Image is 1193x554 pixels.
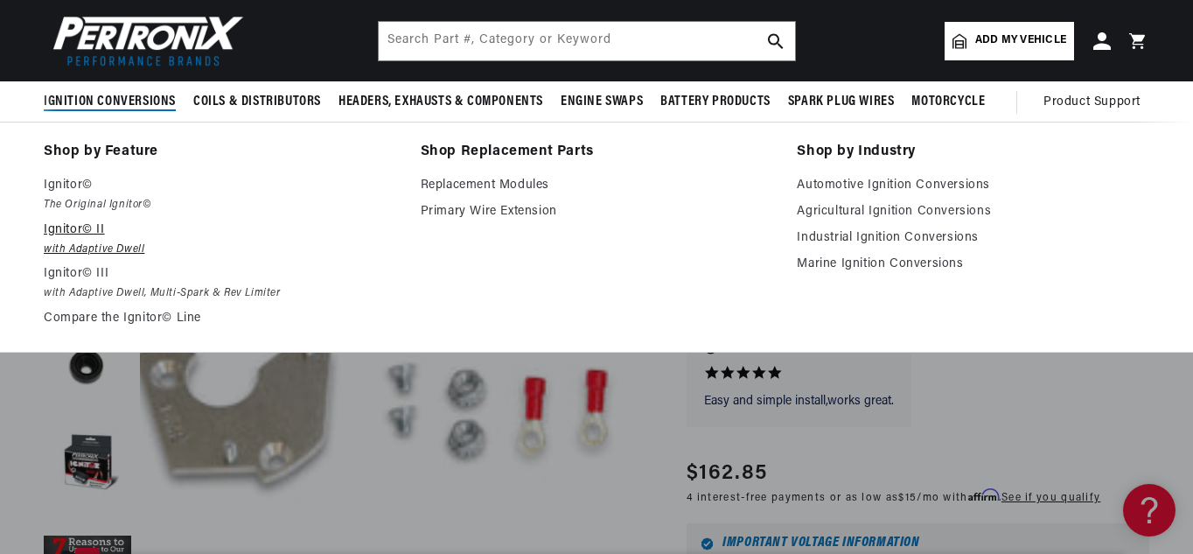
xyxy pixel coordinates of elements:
a: Add my vehicle [945,22,1074,60]
span: Affirm [968,489,999,502]
input: Search Part #, Category or Keyword [379,22,795,60]
button: Load image 4 in gallery view [44,326,131,413]
a: Primary Wire Extension [421,201,773,222]
span: $15 [898,494,917,504]
summary: Engine Swaps [552,81,652,123]
p: Ignitor© [44,175,396,196]
a: Shop by Industry [797,140,1149,165]
summary: Spark Plug Wires [779,81,903,123]
h6: Important Voltage Information [701,537,1135,550]
em: with Adaptive Dwell [44,241,396,259]
a: Shop Replacement Parts [421,140,773,165]
span: Battery Products [660,93,771,111]
a: Automotive Ignition Conversions [797,175,1149,196]
span: Engine Swaps [561,93,643,111]
a: Marine Ignition Conversions [797,254,1149,275]
span: Product Support [1043,93,1141,112]
img: Pertronix [44,11,245,71]
a: See if you qualify - Learn more about Affirm Financing (opens in modal) [1001,494,1100,504]
p: Ignitor© II [44,220,396,241]
a: Compare the Ignitor© Line [44,308,396,329]
span: Add my vehicle [975,32,1066,49]
span: Ignition Conversions [44,93,176,111]
p: Ignitor© III [44,263,396,284]
span: Spark Plug Wires [788,93,895,111]
button: Load image 5 in gallery view [44,422,131,509]
span: $162.85 [687,459,767,490]
summary: Battery Products [652,81,779,123]
summary: Motorcycle [903,81,994,123]
summary: Product Support [1043,81,1149,123]
p: 4 interest-free payments or as low as /mo with . [687,490,1100,507]
a: Ignitor© The Original Ignitor© [44,175,396,214]
a: Ignitor© II with Adaptive Dwell [44,220,396,259]
em: with Adaptive Dwell, Multi-Spark & Rev Limiter [44,284,396,303]
a: Ignitor© III with Adaptive Dwell, Multi-Spark & Rev Limiter [44,263,396,303]
summary: Ignition Conversions [44,81,185,123]
span: Headers, Exhausts & Components [338,93,543,111]
a: Industrial Ignition Conversions [797,228,1149,249]
p: Easy and simple install,works great. [704,393,894,410]
a: Shop by Feature [44,140,396,165]
a: Replacement Modules [421,175,773,196]
summary: Coils & Distributors [185,81,330,123]
span: Motorcycle [911,93,985,111]
button: search button [757,22,795,60]
summary: Headers, Exhausts & Components [330,81,552,123]
span: Coils & Distributors [193,93,321,111]
em: The Original Ignitor© [44,196,396,214]
a: Agricultural Ignition Conversions [797,201,1149,222]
